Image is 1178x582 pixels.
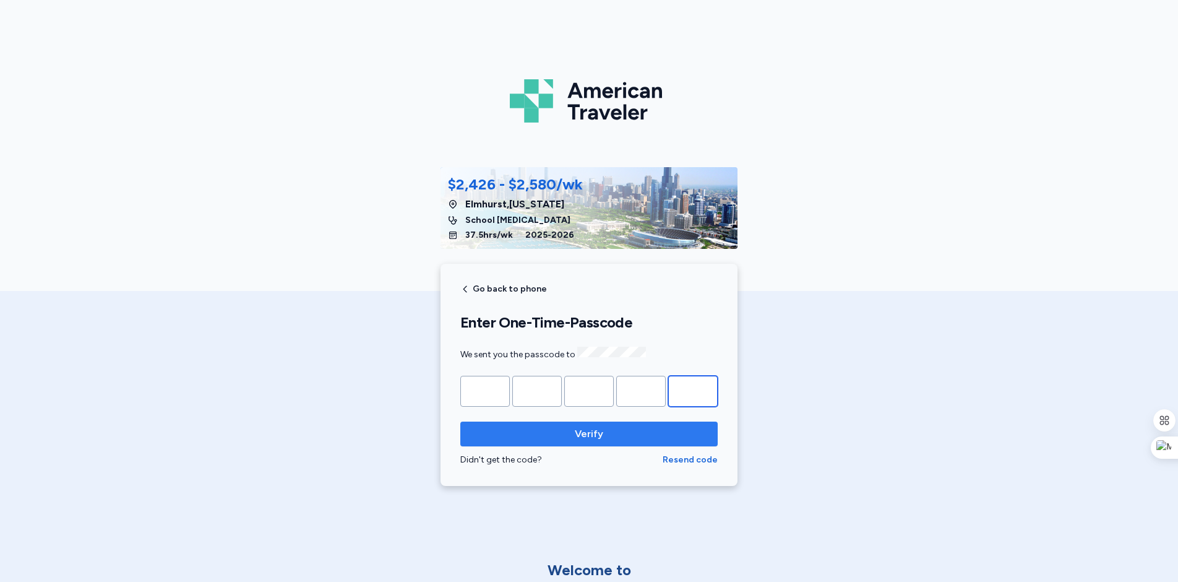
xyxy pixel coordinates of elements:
[460,349,646,360] span: We sent you the passcode to
[663,454,718,466] button: Resend code
[564,376,614,407] input: Please enter OTP character 3
[460,313,718,332] h1: Enter One-Time-Passcode
[460,422,718,446] button: Verify
[668,376,718,407] input: Please enter OTP character 5
[460,376,510,407] input: Please enter OTP character 1
[465,229,513,241] span: 37.5 hrs/wk
[473,285,547,293] span: Go back to phone
[465,197,564,212] span: Elmhurst , [US_STATE]
[460,454,663,466] div: Didn't get the code?
[510,74,668,128] img: Logo
[616,376,666,407] input: Please enter OTP character 4
[512,376,562,407] input: Please enter OTP character 2
[460,284,547,294] button: Go back to phone
[459,560,719,580] div: Welcome to
[465,214,570,227] span: School [MEDICAL_DATA]
[448,175,583,194] div: $2,426 - $2,580/wk
[575,427,603,441] span: Verify
[525,229,574,241] span: 2025 - 2026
